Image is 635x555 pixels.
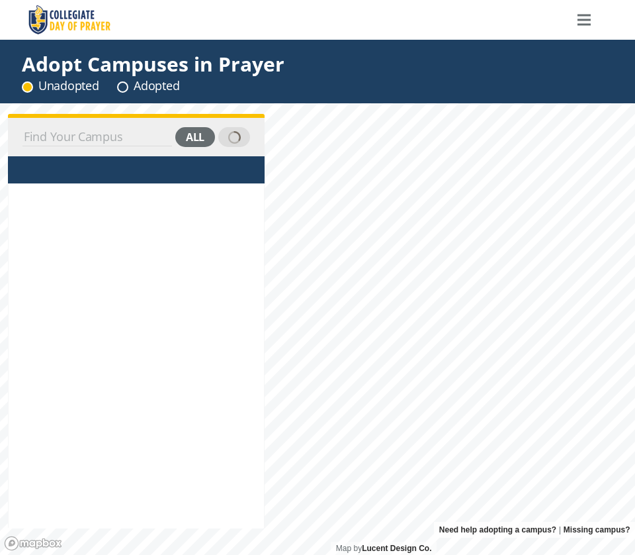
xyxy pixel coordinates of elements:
div: Adopt Campuses in Prayer [22,56,284,72]
input: Find Your Campus [22,128,172,146]
a: Need help adopting a campus? [439,522,556,538]
a: Missing campus? [564,522,630,538]
a: Mapbox logo [4,536,62,551]
div: Adopted [117,77,179,94]
div: all [175,127,215,147]
div: Map by [331,542,437,555]
div: | [434,522,635,538]
a: Menu [570,3,599,36]
a: Lucent Design Co. [362,544,431,553]
div: Unadopted [22,77,99,94]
